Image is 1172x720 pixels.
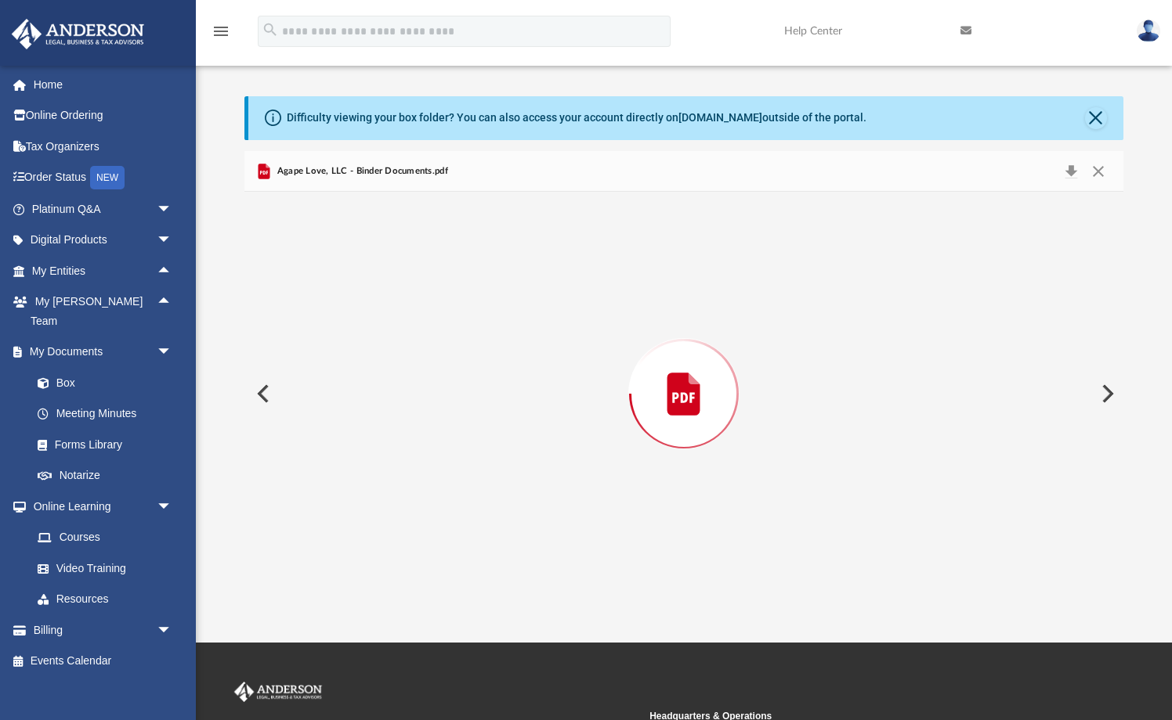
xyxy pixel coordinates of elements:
a: Events Calendar [11,646,196,677]
button: Download [1057,160,1085,182]
a: Meeting Minutes [22,398,188,430]
button: Next File [1089,372,1123,416]
img: Anderson Advisors Platinum Portal [7,19,149,49]
i: search [262,21,279,38]
span: arrow_drop_down [157,491,188,523]
a: My Entitiesarrow_drop_up [11,255,196,286]
a: Box [22,367,180,398]
a: My [PERSON_NAME] Teamarrow_drop_up [11,286,188,337]
a: Online Ordering [11,100,196,131]
a: Digital Productsarrow_drop_down [11,225,196,256]
img: User Pic [1137,20,1160,42]
a: Notarize [22,460,188,491]
div: NEW [90,166,125,189]
a: Home [11,69,196,100]
a: Order StatusNEW [11,162,196,194]
span: arrow_drop_up [157,286,188,319]
a: Courses [22,522,188,553]
button: Close [1084,160,1112,182]
span: arrow_drop_down [157,337,188,369]
a: [DOMAIN_NAME] [678,111,762,124]
div: Preview [244,151,1123,596]
a: Resources [22,584,188,615]
a: menu [212,30,230,41]
a: Platinum Q&Aarrow_drop_down [11,193,196,225]
span: Agape Love, LLC - Binder Documents.pdf [273,164,447,178]
a: Video Training [22,553,180,584]
a: My Documentsarrow_drop_down [11,337,188,368]
span: arrow_drop_up [157,255,188,287]
i: menu [212,22,230,41]
div: Difficulty viewing your box folder? You can also access your account directly on outside of the p... [287,110,866,126]
a: Forms Library [22,429,180,460]
span: arrow_drop_down [157,225,188,257]
span: arrow_drop_down [157,193,188,225]
span: arrow_drop_down [157,614,188,646]
button: Previous File [244,372,279,416]
a: Online Learningarrow_drop_down [11,491,188,522]
img: Anderson Advisors Platinum Portal [231,682,325,702]
button: Close [1085,107,1107,129]
a: Billingarrow_drop_down [11,614,196,646]
a: Tax Organizers [11,131,196,162]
